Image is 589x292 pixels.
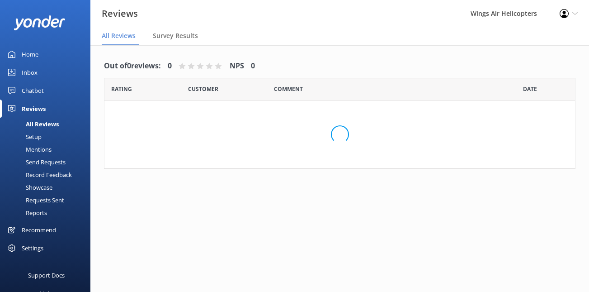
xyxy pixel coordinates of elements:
[22,45,38,63] div: Home
[28,266,65,284] div: Support Docs
[111,85,132,93] span: Date
[5,181,52,194] div: Showcase
[188,85,218,93] span: Date
[168,60,172,72] h4: 0
[22,63,38,81] div: Inbox
[251,60,255,72] h4: 0
[523,85,537,93] span: Date
[5,118,59,130] div: All Reviews
[5,130,42,143] div: Setup
[5,206,90,219] a: Reports
[5,156,90,168] a: Send Requests
[14,15,66,30] img: yonder-white-logo.png
[102,31,136,40] span: All Reviews
[22,81,44,100] div: Chatbot
[5,143,52,156] div: Mentions
[5,206,47,219] div: Reports
[5,156,66,168] div: Send Requests
[5,194,90,206] a: Requests Sent
[5,168,90,181] a: Record Feedback
[5,181,90,194] a: Showcase
[5,194,64,206] div: Requests Sent
[22,221,56,239] div: Recommend
[102,6,138,21] h3: Reviews
[5,130,90,143] a: Setup
[230,60,244,72] h4: NPS
[104,60,161,72] h4: Out of 0 reviews:
[5,168,72,181] div: Record Feedback
[153,31,198,40] span: Survey Results
[22,100,46,118] div: Reviews
[274,85,303,93] span: Question
[5,143,90,156] a: Mentions
[5,118,90,130] a: All Reviews
[22,239,43,257] div: Settings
